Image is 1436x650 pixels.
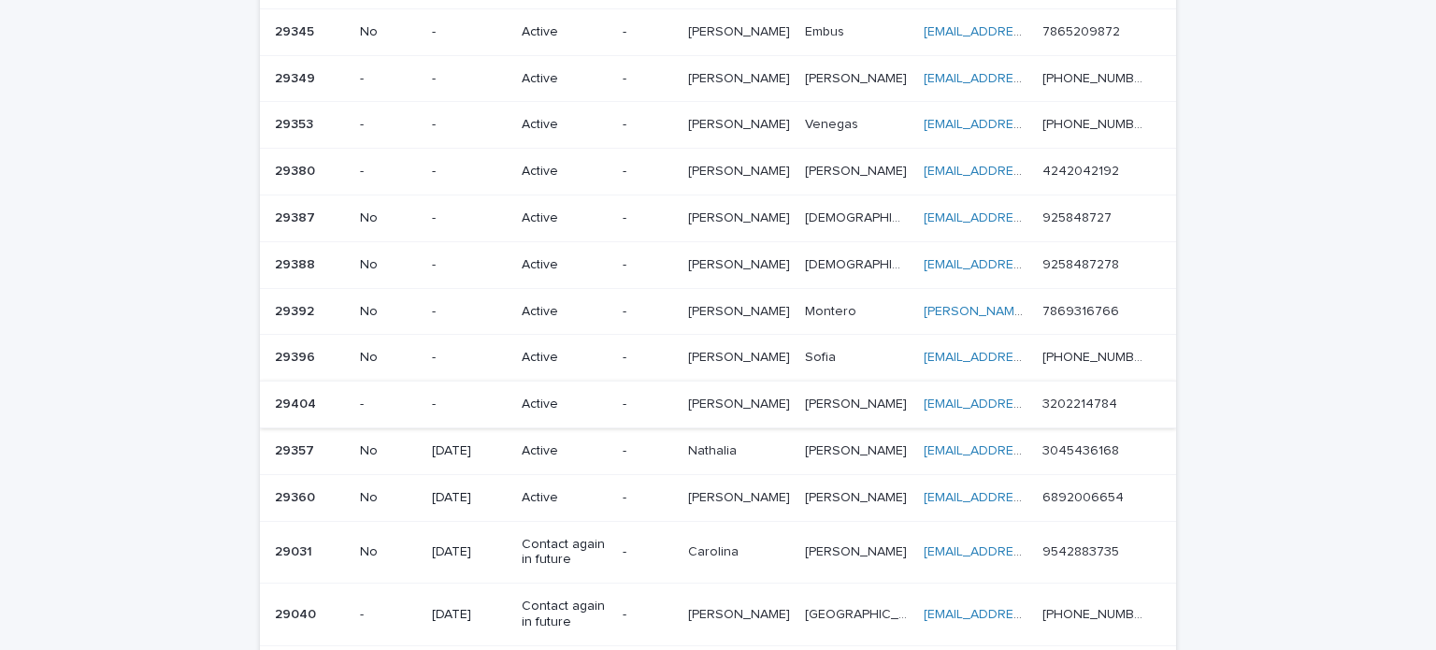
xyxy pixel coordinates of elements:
[1042,160,1123,180] p: 4242042192
[1042,67,1150,87] p: [PHONE_NUMBER]
[360,210,417,226] p: No
[260,149,1176,195] tr: 2938029380 --Active-[PERSON_NAME][PERSON_NAME] [PERSON_NAME][PERSON_NAME] [EMAIL_ADDRESS][DOMAIN_...
[623,257,672,273] p: -
[924,258,1135,271] a: [EMAIL_ADDRESS][DOMAIN_NAME]
[805,21,848,40] p: Embus
[432,397,507,412] p: -
[623,490,672,506] p: -
[360,117,417,133] p: -
[1042,393,1121,412] p: 3202214784
[924,165,1135,178] a: [EMAIL_ADDRESS][DOMAIN_NAME]
[522,210,608,226] p: Active
[275,346,319,366] p: 29396
[1042,300,1123,320] p: 7869316766
[623,350,672,366] p: -
[805,207,912,226] p: [DEMOGRAPHIC_DATA]
[432,210,507,226] p: -
[688,393,794,412] p: [PERSON_NAME]
[260,521,1176,584] tr: 2903129031 No[DATE]Contact again in future-CarolinaCarolina [PERSON_NAME][PERSON_NAME] [EMAIL_ADD...
[432,443,507,459] p: [DATE]
[522,257,608,273] p: Active
[360,490,417,506] p: No
[805,393,911,412] p: Vanegas Rodríguez
[623,24,672,40] p: -
[623,607,672,623] p: -
[522,490,608,506] p: Active
[360,350,417,366] p: No
[432,544,507,560] p: [DATE]
[522,599,608,630] p: Contact again in future
[688,113,794,133] p: [PERSON_NAME]
[260,584,1176,646] tr: 2904029040 -[DATE]Contact again in future-[PERSON_NAME][PERSON_NAME] [GEOGRAPHIC_DATA][GEOGRAPHIC...
[1042,207,1115,226] p: 925848727
[688,486,794,506] p: [PERSON_NAME]
[260,474,1176,521] tr: 2936029360 No[DATE]Active-[PERSON_NAME][PERSON_NAME] [PERSON_NAME][PERSON_NAME] [EMAIL_ADDRESS][D...
[260,8,1176,55] tr: 2934529345 No-Active-[PERSON_NAME][PERSON_NAME] EmbusEmbus [EMAIL_ADDRESS][DOMAIN_NAME] 786520987...
[805,67,911,87] p: [PERSON_NAME]
[623,164,672,180] p: -
[432,117,507,133] p: -
[805,603,912,623] p: [GEOGRAPHIC_DATA]
[275,21,318,40] p: 29345
[522,164,608,180] p: Active
[623,397,672,412] p: -
[432,71,507,87] p: -
[522,24,608,40] p: Active
[805,486,911,506] p: [PERSON_NAME]
[688,160,794,180] p: [PERSON_NAME]
[1042,486,1127,506] p: 6892006654
[360,443,417,459] p: No
[360,164,417,180] p: -
[1042,603,1150,623] p: +57 320 885 8934
[522,350,608,366] p: Active
[522,117,608,133] p: Active
[275,300,318,320] p: 29392
[1042,21,1124,40] p: 7865209872
[924,397,1135,411] a: [EMAIL_ADDRESS][DOMAIN_NAME]
[688,67,794,87] p: [PERSON_NAME]
[432,24,507,40] p: -
[924,72,1135,85] a: [EMAIL_ADDRESS][DOMAIN_NAME]
[1042,346,1150,366] p: [PHONE_NUMBER]
[805,113,862,133] p: Venegas
[688,440,740,459] p: Nathalia
[360,24,417,40] p: No
[360,304,417,320] p: No
[260,288,1176,335] tr: 2939229392 No-Active-[PERSON_NAME][PERSON_NAME] MonteroMontero [PERSON_NAME][EMAIL_ADDRESS][PERSO...
[360,544,417,560] p: No
[260,55,1176,102] tr: 2934929349 --Active-[PERSON_NAME][PERSON_NAME] [PERSON_NAME][PERSON_NAME] [EMAIL_ADDRESS][DOMAIN_...
[1042,253,1123,273] p: 9258487278
[805,346,840,366] p: Sofia
[688,346,794,366] p: [PERSON_NAME]
[924,491,1135,504] a: [EMAIL_ADDRESS][DOMAIN_NAME]
[623,210,672,226] p: -
[260,195,1176,241] tr: 2938729387 No-Active-[PERSON_NAME][PERSON_NAME] [DEMOGRAPHIC_DATA][DEMOGRAPHIC_DATA] [EMAIL_ADDRE...
[805,300,860,320] p: Montero
[360,397,417,412] p: -
[260,335,1176,382] tr: 2939629396 No-Active-[PERSON_NAME][PERSON_NAME] SofiaSofia [EMAIL_ADDRESS][DOMAIN_NAME] [PHONE_NU...
[924,608,1135,621] a: [EMAIL_ADDRESS][DOMAIN_NAME]
[623,544,672,560] p: -
[1042,440,1123,459] p: 3045436168
[522,71,608,87] p: Active
[522,304,608,320] p: Active
[1042,113,1150,133] p: [PHONE_NUMBER]
[260,382,1176,428] tr: 2940429404 --Active-[PERSON_NAME][PERSON_NAME] [PERSON_NAME][PERSON_NAME] [EMAIL_ADDRESS][DOMAIN_...
[360,257,417,273] p: No
[522,397,608,412] p: Active
[924,25,1135,38] a: [EMAIL_ADDRESS][DOMAIN_NAME]
[275,440,318,459] p: 29357
[360,71,417,87] p: -
[805,160,911,180] p: [PERSON_NAME]
[275,603,320,623] p: 29040
[688,541,742,560] p: Carolina
[688,300,794,320] p: [PERSON_NAME]
[275,393,320,412] p: 29404
[275,207,319,226] p: 29387
[432,164,507,180] p: -
[522,537,608,569] p: Contact again in future
[260,241,1176,288] tr: 2938829388 No-Active-[PERSON_NAME][PERSON_NAME] [DEMOGRAPHIC_DATA][DEMOGRAPHIC_DATA] [EMAIL_ADDRE...
[924,545,1135,558] a: [EMAIL_ADDRESS][DOMAIN_NAME]
[275,486,319,506] p: 29360
[623,117,672,133] p: -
